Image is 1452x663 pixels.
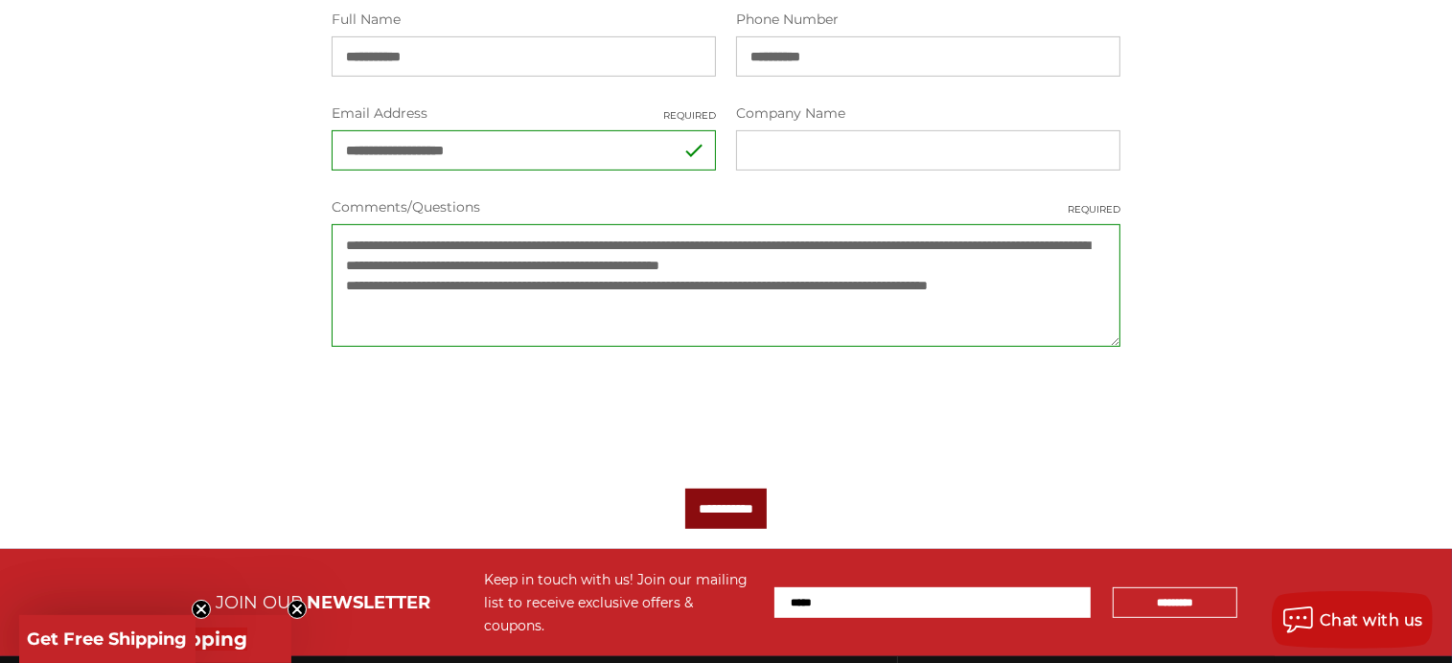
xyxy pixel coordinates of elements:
[288,600,307,619] button: Close teaser
[332,103,716,124] label: Email Address
[332,10,716,30] label: Full Name
[19,615,196,663] div: Get Free ShippingClose teaser
[663,108,716,123] small: Required
[19,615,291,663] div: Get Free ShippingClose teaser
[1272,591,1433,649] button: Chat with us
[1320,611,1423,629] span: Chat with us
[332,374,623,448] iframe: reCAPTCHA
[1068,202,1120,217] small: Required
[216,592,303,613] span: JOIN OUR
[28,629,188,650] span: Get Free Shipping
[332,197,1121,217] label: Comments/Questions
[192,600,211,619] button: Close teaser
[484,568,755,637] div: Keep in touch with us! Join our mailing list to receive exclusive offers & coupons.
[307,592,430,613] span: NEWSLETTER
[736,10,1120,30] label: Phone Number
[736,103,1120,124] label: Company Name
